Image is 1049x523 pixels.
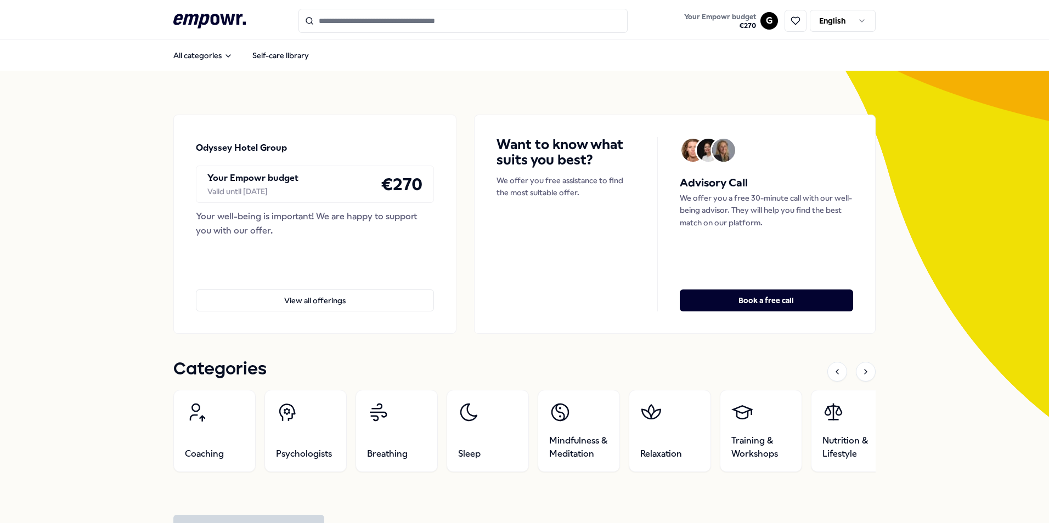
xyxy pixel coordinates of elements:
[697,139,720,162] img: Avatar
[681,139,704,162] img: Avatar
[680,289,853,311] button: Book a free call
[760,12,778,30] button: G
[640,447,682,461] span: Relaxation
[822,434,882,461] span: Nutrition & Lifestyle
[720,390,802,472] a: Training & Workshops
[207,171,298,185] p: Your Empowr budget
[680,192,853,229] p: We offer you a free 30-minute call with our well-being advisor. They will help you find the best ...
[447,390,529,472] a: Sleep
[629,390,711,472] a: Relaxation
[356,390,438,472] a: Breathing
[538,390,620,472] a: Mindfulness & Meditation
[367,447,408,461] span: Breathing
[684,13,756,21] span: Your Empowr budget
[497,137,635,168] h4: Want to know what suits you best?
[185,447,224,461] span: Coaching
[549,434,608,461] span: Mindfulness & Meditation
[276,447,332,461] span: Psychologists
[298,9,628,33] input: Search for products, categories or subcategories
[244,44,318,66] a: Self-care library
[207,185,298,197] div: Valid until [DATE]
[173,356,267,383] h1: Categories
[497,174,635,199] p: We offer you free assistance to find the most suitable offer.
[680,174,853,192] h5: Advisory Call
[196,209,434,237] div: Your well-being is important! We are happy to support you with our offer.
[680,9,760,32] a: Your Empowr budget€270
[196,141,287,155] p: Odyssey Hotel Group
[196,272,434,311] a: View all offerings
[811,390,893,472] a: Nutrition & Lifestyle
[381,170,422,198] h4: € 270
[173,390,256,472] a: Coaching
[264,390,347,472] a: Psychologists
[731,434,791,461] span: Training & Workshops
[196,289,434,311] button: View all offerings
[165,44,241,66] button: All categories
[165,44,318,66] nav: Main
[712,139,735,162] img: Avatar
[682,10,758,32] button: Your Empowr budget€270
[684,21,756,30] span: € 270
[458,447,481,461] span: Sleep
